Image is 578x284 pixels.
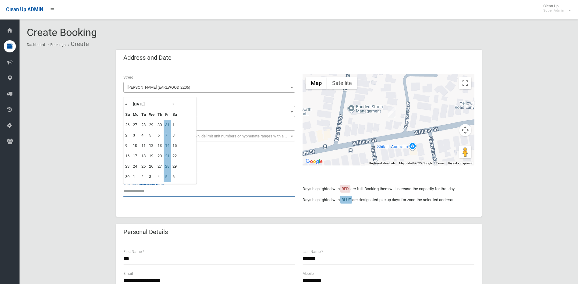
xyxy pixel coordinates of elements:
td: 16 [124,151,131,161]
th: Fr [164,109,171,120]
th: Sa [171,109,179,120]
td: 25 [140,161,147,172]
a: Report a map error [448,162,473,165]
td: 30 [124,172,131,182]
button: Show satellite imagery [327,77,357,89]
span: Select the unit number from the dropdown, delimit unit numbers or hyphenate ranges with a comma [127,134,298,138]
a: Terms (opens in new tab) [436,162,445,165]
p: Days highlighted with are designated pickup days for zone the selected address. [303,196,474,204]
td: 13 [156,140,164,151]
th: « [124,99,131,109]
span: Create Booking [27,26,97,38]
header: Personal Details [116,226,175,238]
button: Keyboard shortcuts [369,161,395,165]
th: Tu [140,109,147,120]
span: William Street (EARLWOOD 2206) [125,83,294,92]
td: 4 [140,130,147,140]
td: 3 [147,172,156,182]
td: 15 [171,140,179,151]
td: 17 [131,151,140,161]
img: Google [304,158,324,165]
span: Clean Up ADMIN [6,7,43,12]
td: 1 [171,120,179,130]
button: Show street map [306,77,327,89]
small: Super Admin [543,8,564,13]
span: BLUE [342,197,351,202]
td: 1 [131,172,140,182]
span: RED [342,186,349,191]
span: Clean Up [540,4,570,13]
td: 10 [131,140,140,151]
td: 11 [140,140,147,151]
th: » [171,99,179,109]
td: 26 [147,161,156,172]
th: Mo [131,109,140,120]
div: 141 William Street, EARLWOOD NSW 2206 [388,107,395,118]
td: 27 [131,120,140,130]
td: 28 [140,120,147,130]
td: 14 [164,140,171,151]
td: 27 [156,161,164,172]
td: 6 [156,130,164,140]
td: 22 [171,151,179,161]
td: 19 [147,151,156,161]
button: Toggle fullscreen view [459,77,471,89]
td: 29 [171,161,179,172]
td: 12 [147,140,156,151]
td: 5 [164,172,171,182]
td: 7 [164,130,171,140]
td: 26 [124,120,131,130]
span: William Street (EARLWOOD 2206) [123,82,295,93]
span: Map data ©2025 Google [399,162,432,165]
td: 8 [171,130,179,140]
li: Create [66,38,89,50]
td: 20 [156,151,164,161]
a: Dashboard [27,43,45,47]
td: 29 [147,120,156,130]
header: Address and Date [116,52,179,64]
button: Drag Pegman onto the map to open Street View [459,146,471,158]
th: Su [124,109,131,120]
td: 2 [140,172,147,182]
a: Bookings [50,43,66,47]
td: 5 [147,130,156,140]
td: 4 [156,172,164,182]
button: Map camera controls [459,124,471,136]
td: 6 [171,172,179,182]
td: 9 [124,140,131,151]
a: Open this area in Google Maps (opens a new window) [304,158,324,165]
th: Th [156,109,164,120]
td: 23 [124,161,131,172]
th: [DATE] [131,99,171,109]
span: 141 [123,106,295,117]
td: 2 [124,130,131,140]
th: We [147,109,156,120]
td: 3 [131,130,140,140]
td: 18 [140,151,147,161]
p: Days highlighted with are full. Booking them will increase the capacity for that day. [303,185,474,193]
td: 28 [164,161,171,172]
span: 141 [125,108,294,116]
td: 21 [164,151,171,161]
td: 31 [164,120,171,130]
td: 24 [131,161,140,172]
td: 30 [156,120,164,130]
